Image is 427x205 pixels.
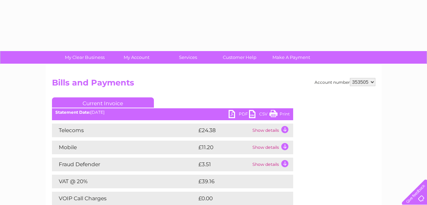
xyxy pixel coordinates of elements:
td: Show details [251,141,293,154]
td: Show details [251,158,293,171]
td: VAT @ 20% [52,175,197,188]
td: Mobile [52,141,197,154]
div: Account number [315,78,375,86]
td: £11.20 [197,141,251,154]
td: Fraud Defender [52,158,197,171]
a: PDF [229,110,249,120]
b: Statement Date: [55,110,90,115]
h2: Bills and Payments [52,78,375,91]
td: £3.51 [197,158,251,171]
a: My Clear Business [57,51,113,64]
a: Current Invoice [52,97,154,108]
td: Show details [251,124,293,137]
td: £24.38 [197,124,251,137]
div: [DATE] [52,110,293,115]
td: £39.16 [197,175,279,188]
a: Make A Payment [263,51,319,64]
a: Customer Help [212,51,268,64]
a: Print [269,110,290,120]
td: Telecoms [52,124,197,137]
a: My Account [108,51,164,64]
a: CSV [249,110,269,120]
a: Services [160,51,216,64]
